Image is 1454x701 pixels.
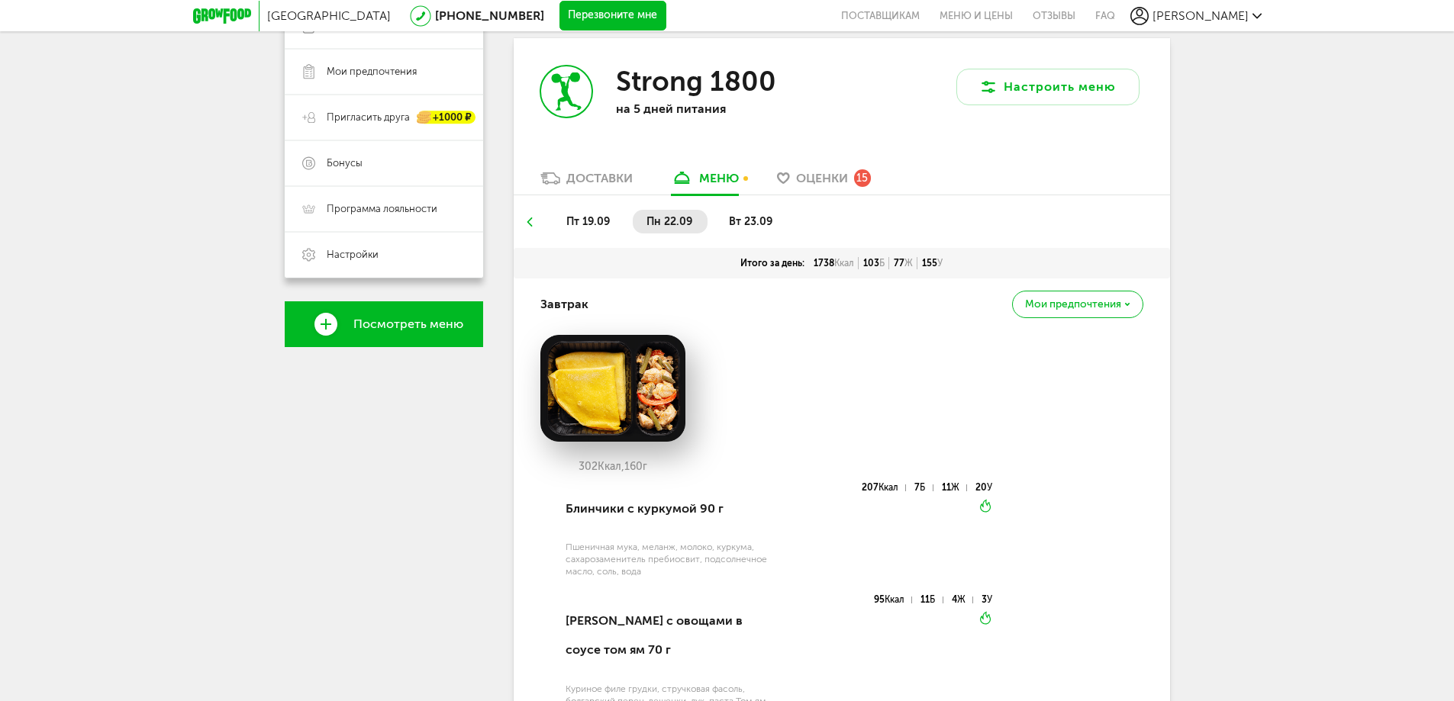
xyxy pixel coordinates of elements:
span: Оценки [796,171,848,185]
span: Мои предпочтения [1025,299,1121,310]
span: [GEOGRAPHIC_DATA] [267,8,391,23]
div: 155 [917,257,947,269]
div: Блинчики с куркумой 90 г [566,483,777,535]
a: Мои предпочтения [285,49,483,95]
span: Ж [951,482,959,493]
div: 4 [952,596,973,603]
h4: Завтрак [540,290,588,319]
a: Посмотреть меню [285,301,483,347]
span: г [643,460,647,473]
div: 103 [859,257,889,269]
div: 11 [920,596,943,603]
a: Настройки [285,232,483,278]
p: на 5 дней питания [616,101,814,116]
div: [PERSON_NAME] с овощами в соусе том ям 70 г [566,595,777,677]
span: Ж [957,594,966,605]
span: вт 23.09 [729,215,772,228]
a: Бонусы [285,140,483,186]
span: Бонусы [327,156,363,170]
div: Доставки [566,171,633,185]
span: Ккал [834,258,854,269]
span: Б [930,594,935,605]
div: 7 [914,484,933,491]
span: Б [879,258,885,269]
img: big_hi0IROrVAvpwBh8X.png [540,335,685,442]
div: 20 [975,484,992,491]
a: Программа лояльности [285,186,483,232]
span: У [937,258,943,269]
span: Настройки [327,248,379,262]
span: Пригласить друга [327,111,410,124]
span: Ккал [879,482,898,493]
div: 1738 [809,257,859,269]
span: Ккал, [598,460,624,473]
div: 95 [874,596,912,603]
div: 207 [862,484,906,491]
span: Мои предпочтения [327,65,417,79]
div: 77 [889,257,917,269]
div: 3 [982,596,992,603]
a: Доставки [533,170,640,195]
span: У [987,482,992,493]
span: Программа лояльности [327,202,437,216]
span: [PERSON_NAME] [1153,8,1249,23]
span: Ж [904,258,913,269]
div: 302 160 [540,461,685,473]
span: Б [920,482,925,493]
span: пн 22.09 [646,215,692,228]
div: +1000 ₽ [418,111,476,124]
a: Пригласить друга +1000 ₽ [285,95,483,140]
button: Перезвоните мне [559,1,666,31]
button: Настроить меню [956,69,1140,105]
div: 15 [854,169,871,186]
div: 11 [942,484,967,491]
span: Посмотреть меню [353,317,463,331]
span: Ккал [885,594,904,605]
span: пт 19.09 [566,215,610,228]
a: меню [663,170,746,195]
div: Итого за день: [736,257,809,269]
a: Оценки 15 [769,170,879,195]
div: Пшеничная мука, меланж, молоко, куркума, сахарозаменитель пребиосвит, подсолнечное масло, соль, вода [566,541,777,577]
div: меню [699,171,739,185]
span: У [987,594,992,605]
h3: Strong 1800 [616,65,776,98]
a: [PHONE_NUMBER] [435,8,544,23]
